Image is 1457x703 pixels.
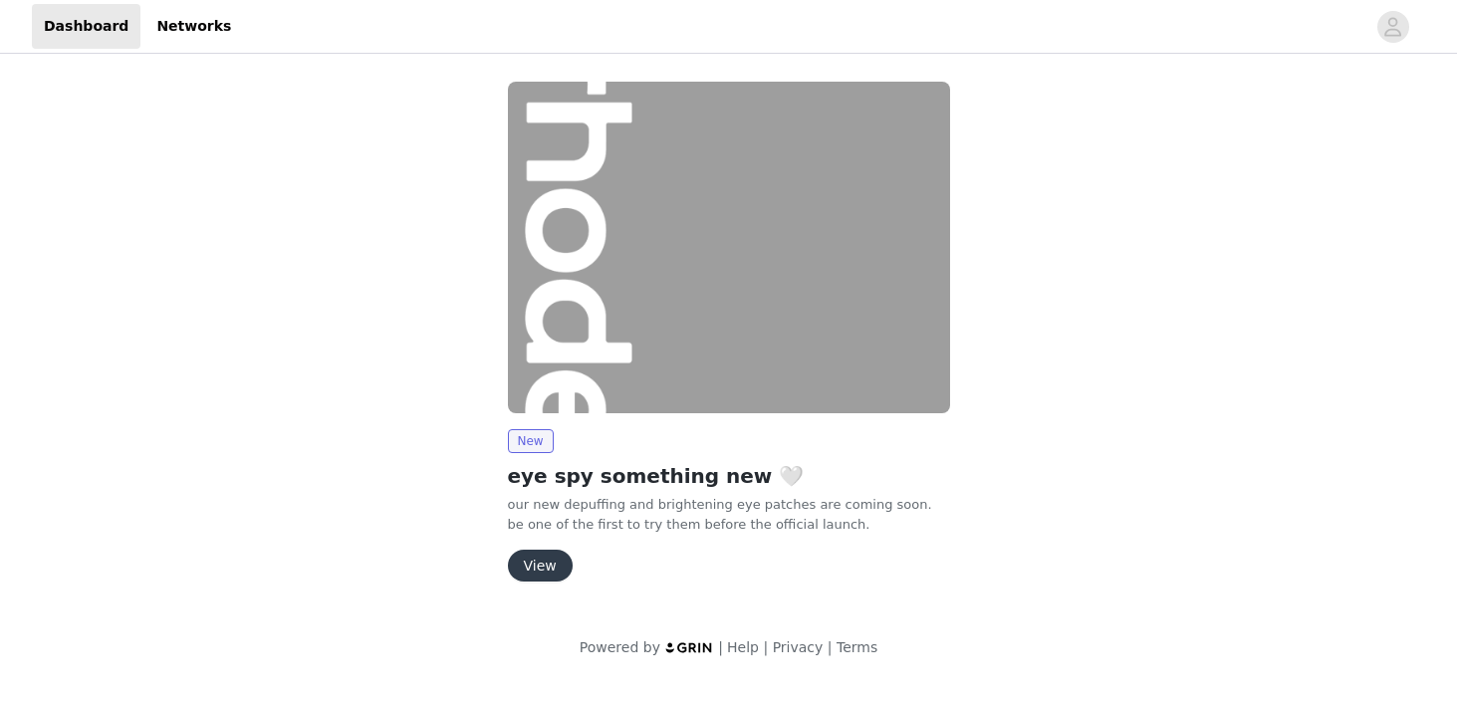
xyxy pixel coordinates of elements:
[508,461,950,491] h2: eye spy something new 🤍
[828,639,833,655] span: |
[32,4,140,49] a: Dashboard
[508,495,950,534] p: our new depuffing and brightening eye patches are coming soon. be one of the first to try them be...
[580,639,660,655] span: Powered by
[508,559,573,574] a: View
[664,641,714,654] img: logo
[508,429,554,453] span: New
[773,639,824,655] a: Privacy
[508,82,950,413] img: rhode skin
[837,639,877,655] a: Terms
[763,639,768,655] span: |
[1383,11,1402,43] div: avatar
[508,550,573,582] button: View
[727,639,759,655] a: Help
[718,639,723,655] span: |
[144,4,243,49] a: Networks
